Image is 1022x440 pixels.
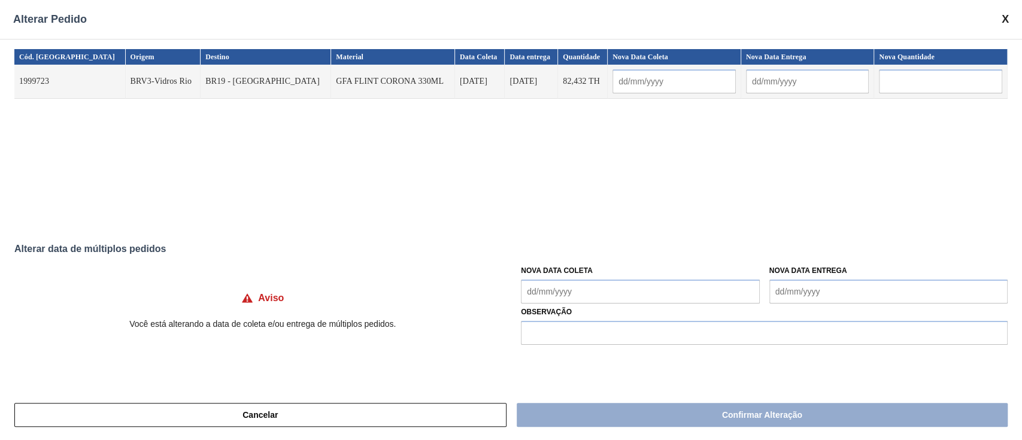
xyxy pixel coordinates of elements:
[126,49,201,65] th: Origem
[746,69,869,93] input: dd/mm/yyyy
[769,266,847,275] label: Nova Data Entrega
[331,49,455,65] th: Material
[126,65,201,99] td: BRV3-Vidros Rio
[14,319,511,329] p: Você está alterando a data de coleta e/ou entrega de múltiplos pedidos.
[455,49,505,65] th: Data Coleta
[521,266,593,275] label: Nova Data Coleta
[558,49,608,65] th: Quantidade
[521,304,1008,321] label: Observação
[331,65,455,99] td: GFA FLINT CORONA 330ML
[258,293,284,304] h4: Aviso
[505,65,558,99] td: [DATE]
[874,49,1008,65] th: Nova Quantidade
[612,69,736,93] input: dd/mm/yyyy
[13,13,87,26] span: Alterar Pedido
[558,65,608,99] td: 82,432 TH
[505,49,558,65] th: Data entrega
[769,280,1008,304] input: dd/mm/yyyy
[201,49,331,65] th: Destino
[521,280,759,304] input: dd/mm/yyyy
[201,65,331,99] td: BR19 - [GEOGRAPHIC_DATA]
[14,244,1008,254] div: Alterar data de múltiplos pedidos
[741,49,875,65] th: Nova Data Entrega
[608,49,741,65] th: Nova Data Coleta
[455,65,505,99] td: [DATE]
[14,65,126,99] td: 1999723
[14,49,126,65] th: Cód. [GEOGRAPHIC_DATA]
[14,403,507,427] button: Cancelar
